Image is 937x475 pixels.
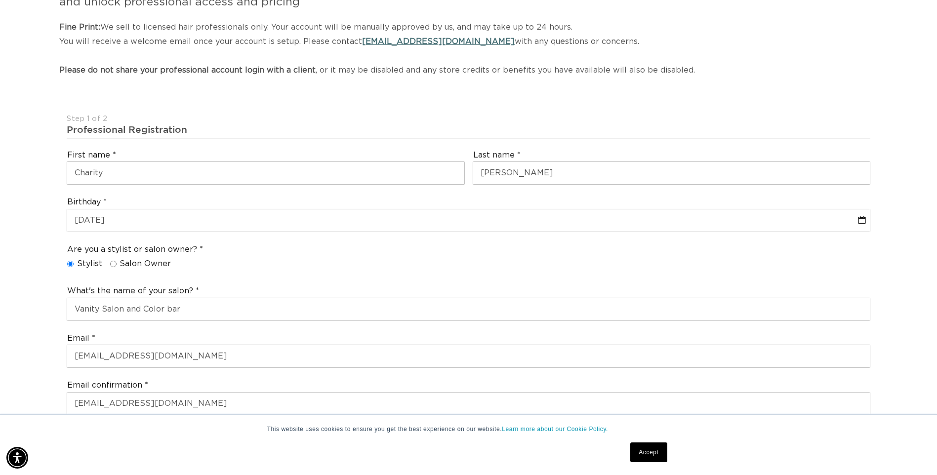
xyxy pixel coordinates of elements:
[67,115,870,124] div: Step 1 of 2
[6,447,28,469] div: Accessibility Menu
[59,20,878,77] p: We sell to licensed hair professionals only. Your account will be manually approved by us, and ma...
[362,38,515,45] a: [EMAIL_ADDRESS][DOMAIN_NAME]
[67,286,199,296] label: What's the name of your salon?
[502,426,608,433] a: Learn more about our Cookie Policy.
[67,197,107,207] label: Birthday
[77,259,102,269] span: Stylist
[473,150,521,160] label: Last name
[67,333,95,344] label: Email
[59,66,316,74] strong: Please do not share your professional account login with a client
[67,123,870,136] div: Professional Registration
[59,23,100,31] strong: Fine Print:
[67,150,116,160] label: First name
[120,259,171,269] span: Salon Owner
[806,368,937,475] iframe: Chat Widget
[630,442,667,462] a: Accept
[67,209,870,232] input: MM-DD-YYYY
[67,244,203,255] legend: Are you a stylist or salon owner?
[267,425,670,434] p: This website uses cookies to ensure you get the best experience on our website.
[67,380,148,391] label: Email confirmation
[67,345,870,367] input: Used for account login and order notifications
